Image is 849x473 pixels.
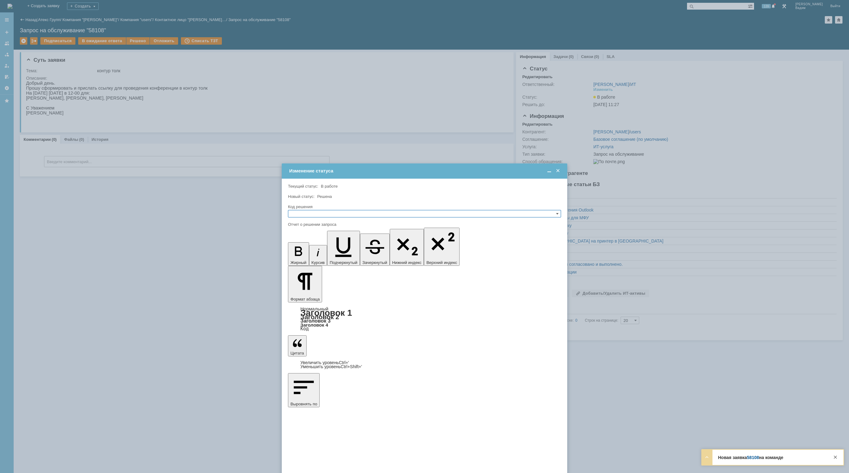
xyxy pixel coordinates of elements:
[555,168,561,174] span: Закрыть
[360,234,390,266] button: Зачеркнутый
[300,318,330,324] a: Заголовок 3
[330,260,357,265] span: Подчеркнутый
[390,229,424,266] button: Нижний индекс
[290,351,304,355] span: Цитата
[321,184,338,189] span: В работе
[703,453,711,461] div: Развернуть
[288,194,315,199] label: Новый статус:
[288,205,560,209] div: Код решения
[290,260,307,265] span: Жирный
[832,453,839,461] div: Закрыть
[288,307,561,331] div: Формат абзаца
[426,260,457,265] span: Верхний индекс
[300,360,349,365] a: Increase
[424,228,460,266] button: Верхний индекс
[300,326,309,332] a: Код
[300,313,339,320] a: Заголовок 2
[546,168,552,174] span: Свернуть (Ctrl + M)
[288,373,320,407] button: Выровнять по
[300,322,328,328] a: Заголовок 4
[288,335,307,356] button: Цитата
[392,260,422,265] span: Нижний индекс
[317,194,332,199] span: Решена
[289,168,561,174] div: Изменение статуса
[341,364,362,369] span: Ctrl+Shift+'
[290,402,317,406] span: Выровнять по
[288,222,560,226] div: Отчет о решении запроса
[300,364,362,369] a: Decrease
[288,361,561,369] div: Цитата
[288,266,322,302] button: Формат абзаца
[300,306,328,311] a: Нормальный
[362,260,387,265] span: Зачеркнутый
[718,455,783,460] strong: Новая заявка на команде
[288,242,309,266] button: Жирный
[300,308,352,318] a: Заголовок 1
[327,231,360,266] button: Подчеркнутый
[309,245,327,266] button: Курсив
[288,184,318,189] label: Текущий статус:
[747,455,759,460] a: 58108
[339,360,349,365] span: Ctrl+'
[312,260,325,265] span: Курсив
[290,297,320,301] span: Формат абзаца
